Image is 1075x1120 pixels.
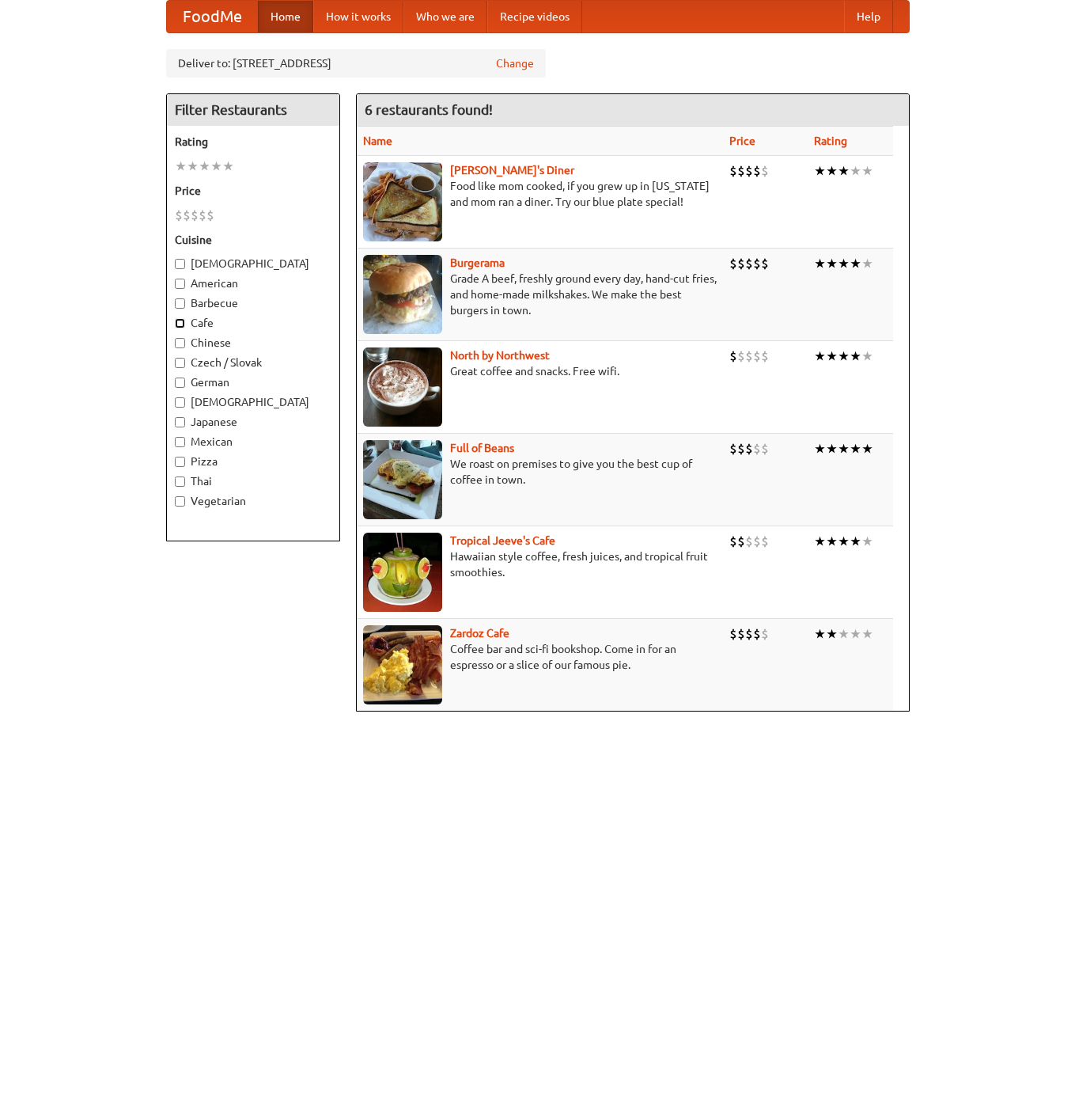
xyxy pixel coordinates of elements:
[450,627,509,640] a: Zardoz Cafe
[363,625,442,704] img: zardoz.jpg
[729,347,737,365] li: $
[838,347,850,365] li: ★
[753,440,761,457] li: $
[187,158,199,175] li: ★
[175,417,185,427] input: Japanese
[175,476,185,487] input: Thai
[175,338,185,348] input: Chinese
[363,641,717,673] p: Coffee bar and sci-fi bookshop. Come in for an espresso or a slice of our famous pie.
[850,255,861,272] li: ★
[861,440,873,457] li: ★
[175,183,331,199] h5: Price
[450,256,505,269] a: Burgerama
[313,1,403,32] a: How it works
[365,102,493,117] ng-pluralize: 6 restaurants found!
[363,533,442,612] img: jeeves.jpg
[175,158,187,175] li: ★
[737,440,745,457] li: $
[496,55,534,71] a: Change
[753,625,761,643] li: $
[175,496,185,507] input: Vegetarian
[761,625,769,643] li: $
[363,456,717,488] p: We roast on premises to give you the best cup of coffee in town.
[826,440,838,457] li: ★
[450,442,514,454] a: Full of Beans
[175,434,331,450] label: Mexican
[729,135,755,147] a: Price
[175,207,183,224] li: $
[175,374,331,390] label: German
[850,625,861,643] li: ★
[861,625,873,643] li: ★
[729,255,737,272] li: $
[814,255,826,272] li: ★
[222,158,234,175] li: ★
[175,232,331,248] h5: Cuisine
[745,440,753,457] li: $
[861,347,873,365] li: ★
[175,279,185,289] input: American
[814,440,826,457] li: ★
[850,162,861,180] li: ★
[814,347,826,365] li: ★
[175,493,331,509] label: Vegetarian
[175,454,331,469] label: Pizza
[761,162,769,180] li: $
[450,164,574,177] b: [PERSON_NAME]'s Diner
[175,259,185,269] input: [DEMOGRAPHIC_DATA]
[861,162,873,180] li: ★
[166,49,546,78] div: Deliver to: [STREET_ADDRESS]
[175,394,331,410] label: [DEMOGRAPHIC_DATA]
[363,178,717,210] p: Food like mom cooked, if you grew up in [US_STATE] and mom ran a diner. Try our blue plate special!
[487,1,582,32] a: Recipe videos
[826,533,838,550] li: ★
[838,162,850,180] li: ★
[850,533,861,550] li: ★
[175,437,185,447] input: Mexican
[450,534,555,547] a: Tropical Jeeve's Cafe
[175,256,331,271] label: [DEMOGRAPHIC_DATA]
[258,1,313,32] a: Home
[838,255,850,272] li: ★
[199,158,210,175] li: ★
[745,255,753,272] li: $
[363,347,442,427] img: north.jpg
[745,533,753,550] li: $
[737,347,745,365] li: $
[363,135,392,147] a: Name
[175,275,331,291] label: American
[850,440,861,457] li: ★
[737,533,745,550] li: $
[210,158,222,175] li: ★
[175,355,331,370] label: Czech / Slovak
[175,414,331,430] label: Japanese
[183,207,191,224] li: $
[175,358,185,368] input: Czech / Slovak
[175,298,185,309] input: Barbecue
[175,134,331,150] h5: Rating
[753,162,761,180] li: $
[838,625,850,643] li: ★
[826,625,838,643] li: ★
[729,440,737,457] li: $
[729,162,737,180] li: $
[175,378,185,388] input: German
[753,347,761,365] li: $
[450,349,550,362] a: North by Northwest
[175,318,185,328] input: Cafe
[729,625,737,643] li: $
[175,397,185,408] input: [DEMOGRAPHIC_DATA]
[737,162,745,180] li: $
[363,549,717,580] p: Hawaiian style coffee, fresh juices, and tropical fruit smoothies.
[199,207,206,224] li: $
[814,625,826,643] li: ★
[745,347,753,365] li: $
[363,255,442,334] img: burgerama.jpg
[737,625,745,643] li: $
[206,207,214,224] li: $
[737,255,745,272] li: $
